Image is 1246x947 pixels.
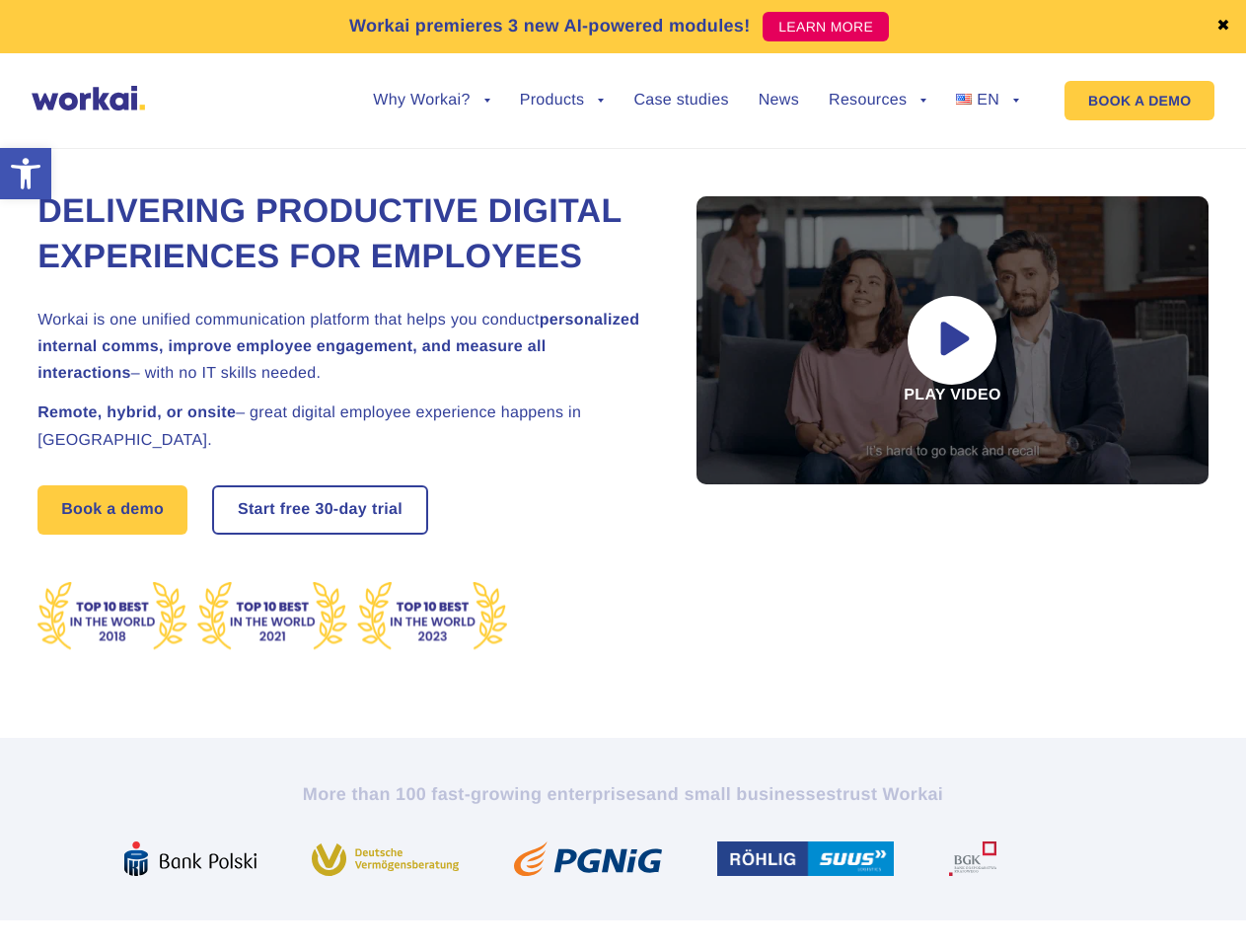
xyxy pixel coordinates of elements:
a: BOOK A DEMO [1064,81,1214,120]
strong: Remote, hybrid, or onsite [37,404,236,421]
a: LEARN MORE [763,12,889,41]
i: and small businesses [646,784,836,804]
h1: Delivering Productive Digital Experiences for Employees [37,189,649,280]
i: 30-day [315,502,367,518]
a: Resources [829,93,926,109]
strong: personalized internal comms, improve employee engagement, and measure all interactions [37,312,639,382]
span: EN [977,92,999,109]
h2: – great digital employee experience happens in [GEOGRAPHIC_DATA]. [37,400,649,453]
a: News [759,93,799,109]
a: Case studies [633,93,728,109]
h2: More than 100 fast-growing enterprises trust Workai [76,782,1171,806]
a: Book a demo [37,485,187,535]
a: Why Workai? [373,93,489,109]
a: ✖ [1216,19,1230,35]
h2: Workai is one unified communication platform that helps you conduct – with no IT skills needed. [37,307,649,388]
a: Start free30-daytrial [214,487,426,533]
a: Products [520,93,605,109]
p: Workai premieres 3 new AI-powered modules! [349,13,751,39]
div: Play video [696,196,1209,484]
